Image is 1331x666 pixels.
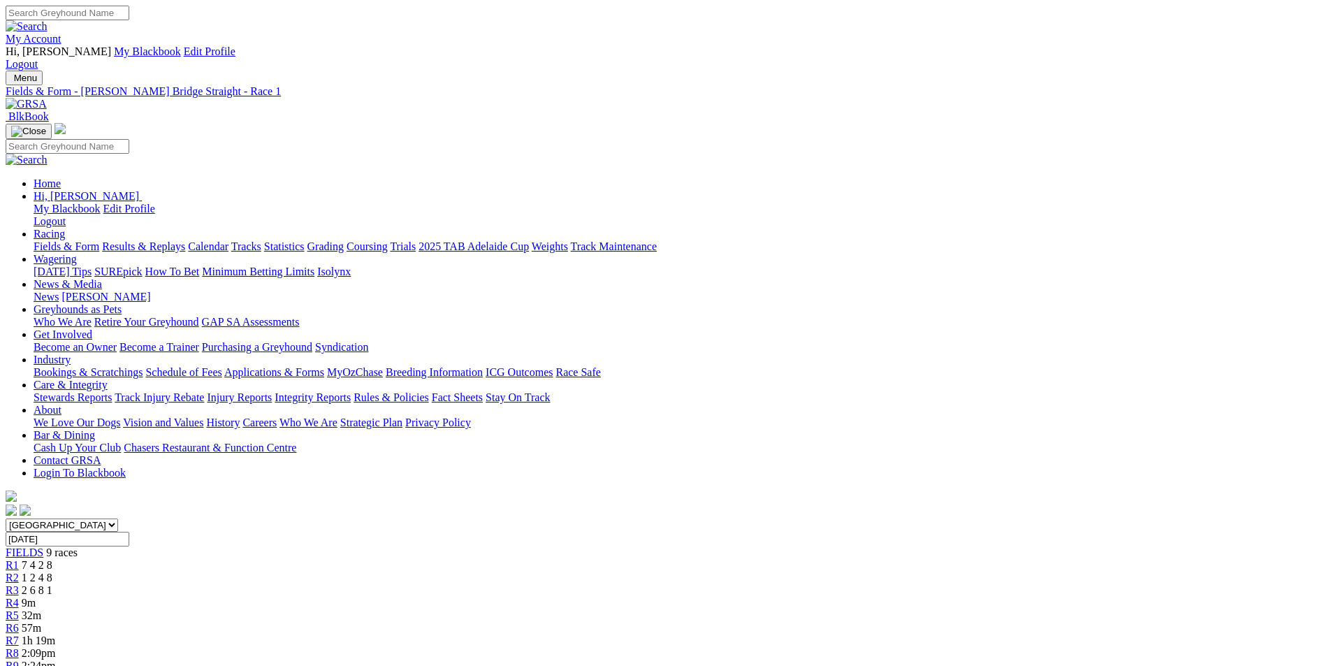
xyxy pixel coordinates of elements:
div: About [34,417,1325,429]
a: Vision and Values [123,417,203,428]
a: FIELDS [6,546,43,558]
a: Stay On Track [486,391,550,403]
a: Schedule of Fees [145,366,221,378]
a: [PERSON_NAME] [61,291,150,303]
a: R6 [6,622,19,634]
a: Breeding Information [386,366,483,378]
input: Search [6,6,129,20]
a: Injury Reports [207,391,272,403]
a: R2 [6,572,19,584]
a: ICG Outcomes [486,366,553,378]
img: Search [6,154,48,166]
button: Toggle navigation [6,124,52,139]
a: Grading [307,240,344,252]
a: R1 [6,559,19,571]
span: 2 6 8 1 [22,584,52,596]
button: Toggle navigation [6,71,43,85]
a: Rules & Policies [354,391,429,403]
a: Stewards Reports [34,391,112,403]
img: logo-grsa-white.png [54,123,66,134]
div: My Account [6,45,1325,71]
a: [DATE] Tips [34,266,92,277]
a: Edit Profile [184,45,235,57]
a: Purchasing a Greyhound [202,341,312,353]
a: R5 [6,609,19,621]
a: Fact Sheets [432,391,483,403]
a: Login To Blackbook [34,467,126,479]
a: Calendar [188,240,228,252]
a: Cash Up Your Club [34,442,121,454]
a: Trials [390,240,416,252]
a: BlkBook [6,110,49,122]
div: Racing [34,240,1325,253]
a: Fields & Form [34,240,99,252]
a: Hi, [PERSON_NAME] [34,190,142,202]
a: News & Media [34,278,102,290]
a: Industry [34,354,71,365]
a: SUREpick [94,266,142,277]
a: Chasers Restaurant & Function Centre [124,442,296,454]
a: R8 [6,647,19,659]
span: 9m [22,597,36,609]
a: Become an Owner [34,341,117,353]
div: Care & Integrity [34,391,1325,404]
img: GRSA [6,98,47,110]
a: Statistics [264,240,305,252]
a: Weights [532,240,568,252]
a: GAP SA Assessments [202,316,300,328]
a: Home [34,178,61,189]
span: 2:09pm [22,647,56,659]
img: Search [6,20,48,33]
img: logo-grsa-white.png [6,491,17,502]
div: Get Involved [34,341,1325,354]
a: R4 [6,597,19,609]
a: Bookings & Scratchings [34,366,143,378]
a: Get Involved [34,328,92,340]
a: Who We Are [34,316,92,328]
input: Select date [6,532,129,546]
div: Greyhounds as Pets [34,316,1325,328]
div: Hi, [PERSON_NAME] [34,203,1325,228]
a: Results & Replays [102,240,185,252]
a: Race Safe [555,366,600,378]
a: News [34,291,59,303]
a: Care & Integrity [34,379,108,391]
a: Syndication [315,341,368,353]
img: twitter.svg [20,505,31,516]
span: 1 2 4 8 [22,572,52,584]
a: Track Maintenance [571,240,657,252]
a: Bar & Dining [34,429,95,441]
a: We Love Our Dogs [34,417,120,428]
span: BlkBook [8,110,49,122]
a: Isolynx [317,266,351,277]
a: Fields & Form - [PERSON_NAME] Bridge Straight - Race 1 [6,85,1325,98]
div: News & Media [34,291,1325,303]
a: 2025 TAB Adelaide Cup [419,240,529,252]
a: Minimum Betting Limits [202,266,314,277]
a: Strategic Plan [340,417,402,428]
span: Hi, [PERSON_NAME] [6,45,111,57]
a: Integrity Reports [275,391,351,403]
a: Privacy Policy [405,417,471,428]
div: Industry [34,366,1325,379]
span: 1h 19m [22,635,55,646]
img: facebook.svg [6,505,17,516]
a: MyOzChase [327,366,383,378]
span: 57m [22,622,41,634]
a: History [206,417,240,428]
a: How To Bet [145,266,200,277]
img: Close [11,126,46,137]
div: Bar & Dining [34,442,1325,454]
a: R7 [6,635,19,646]
a: R3 [6,584,19,596]
span: 9 races [46,546,78,558]
span: 7 4 2 8 [22,559,52,571]
a: Contact GRSA [34,454,101,466]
